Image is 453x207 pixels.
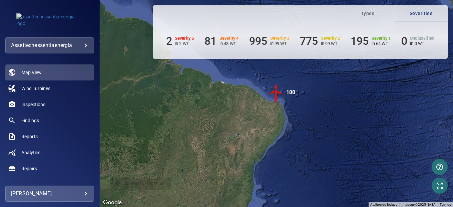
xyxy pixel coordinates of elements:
[345,9,390,18] span: Types
[401,35,407,47] h6: 0
[175,36,194,41] h6: Severity 5
[204,35,239,47] li: Severity 4
[11,40,88,51] div: assettechessentiaenergia
[300,35,318,47] h6: 775
[321,36,340,41] h6: Severity 2
[166,35,194,47] li: Severity 5
[11,188,88,199] div: [PERSON_NAME]
[321,41,340,46] p: in 99 WT
[286,82,295,102] div: 100
[5,96,94,113] a: inspections noActive
[21,101,45,108] span: Inspections
[249,35,267,47] h6: 995
[266,82,286,102] img: windFarmIconCat5.svg
[5,113,94,129] a: findings noActive
[5,64,94,80] a: map active
[219,36,239,41] h6: Severity 4
[398,9,444,18] span: Severities
[300,35,340,47] li: Severity 2
[401,35,434,47] li: Severity Unclassified
[21,165,37,172] span: Repairs
[5,145,94,161] a: analytics noActive
[101,198,123,207] a: Abrir esta área no Google Maps (abre uma nova janela)
[204,35,216,47] h6: 81
[5,161,94,177] a: repairs noActive
[219,41,239,46] p: in 48 WT
[402,203,436,206] span: Imagens ©2025 NASA
[351,35,391,47] li: Severity 1
[270,41,290,46] p: in 99 WT
[440,203,451,206] a: Termos (abre em uma nova guia)
[21,149,40,156] span: Analytics
[5,80,94,96] a: windturbines noActive
[351,35,369,47] h6: 195
[410,36,434,41] h6: Unclassified
[21,133,38,140] span: Reports
[270,36,290,41] h6: Severity 3
[372,36,391,41] h6: Severity 1
[370,202,398,207] button: Atalhos do teclado
[21,69,42,76] span: Map View
[249,35,289,47] li: Severity 3
[101,198,123,207] img: Google
[166,35,172,47] h6: 2
[410,41,434,46] p: in 0 WT
[5,129,94,145] a: reports noActive
[175,41,194,46] p: in 2 WT
[21,117,39,124] span: Findings
[266,82,286,103] gmp-advanced-marker: 100
[16,13,83,27] img: assettechessentiaenergia-logo
[5,37,94,53] div: assettechessentiaenergia
[21,85,50,92] span: Wind Turbines
[372,41,391,46] p: in 64 WT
